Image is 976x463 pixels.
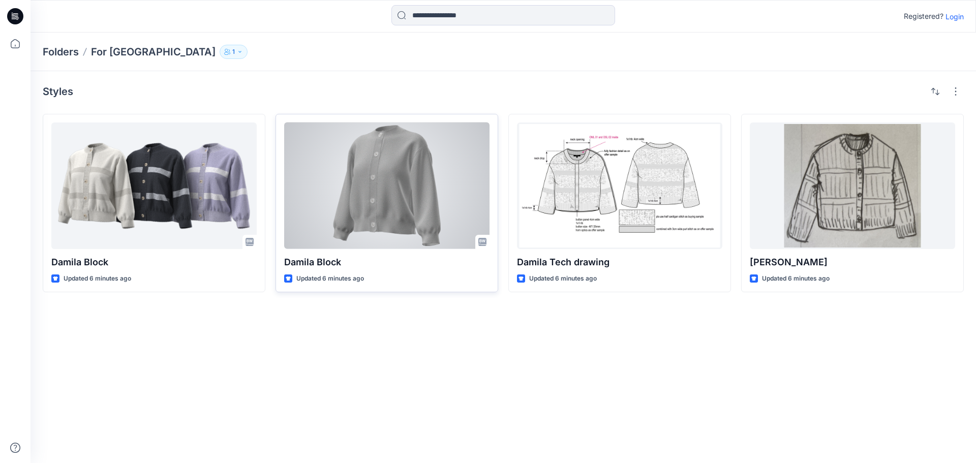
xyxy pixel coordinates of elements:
p: Updated 6 minutes ago [529,273,597,284]
a: Damila Sketch [750,122,955,249]
a: Damila Tech drawing [517,122,722,249]
h4: Styles [43,85,73,98]
p: 1 [232,46,235,57]
p: For [GEOGRAPHIC_DATA] [91,45,216,59]
p: Login [945,11,964,22]
a: Damila Block [51,122,257,249]
a: Folders [43,45,79,59]
p: Updated 6 minutes ago [64,273,131,284]
p: Damila Tech drawing [517,255,722,269]
p: Damila Block [51,255,257,269]
p: Registered? [904,10,943,22]
p: Damila Block [284,255,490,269]
a: Damila Block [284,122,490,249]
p: Updated 6 minutes ago [296,273,364,284]
p: [PERSON_NAME] [750,255,955,269]
p: Updated 6 minutes ago [762,273,830,284]
button: 1 [220,45,248,59]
